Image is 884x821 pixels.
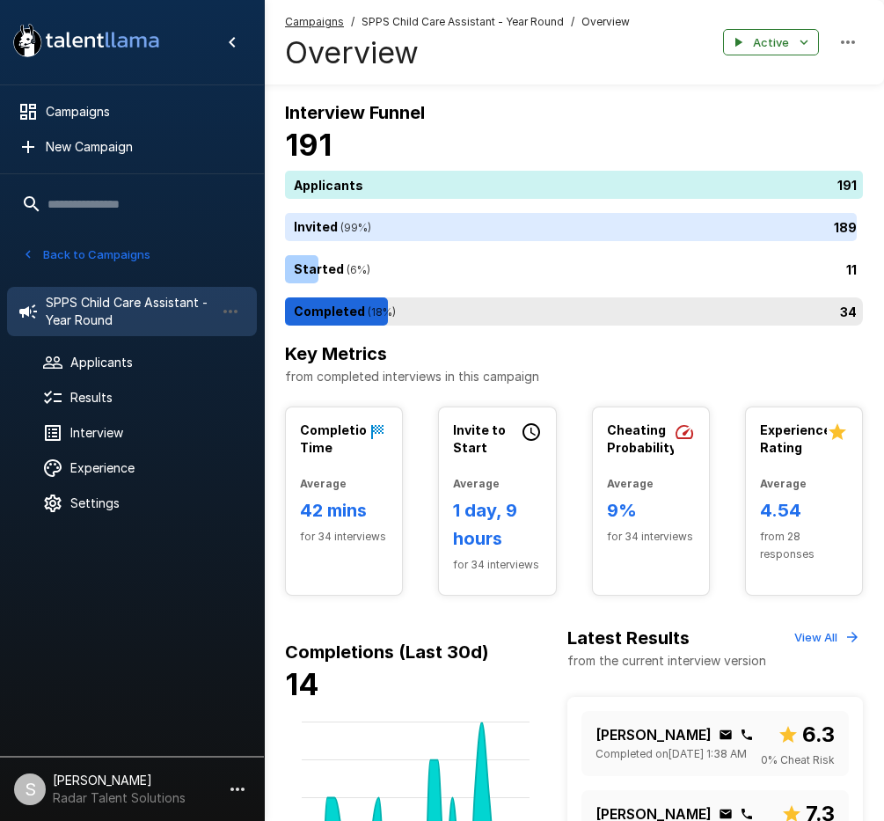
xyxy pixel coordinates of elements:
[300,477,347,490] b: Average
[453,496,541,553] h6: 1 day, 9 hours
[607,477,654,490] b: Average
[607,528,695,546] span: for 34 interviews
[362,13,564,31] span: SPPS Child Care Assistant - Year Round
[761,751,835,769] span: 0 % Cheat Risk
[300,496,388,524] h6: 42 mins
[285,102,425,123] b: Interview Funnel
[719,728,733,742] div: Click to copy
[595,745,747,763] span: Completed on [DATE] 1:38 AM
[840,303,857,321] p: 34
[285,666,319,702] b: 14
[740,807,754,821] div: Click to copy
[285,343,387,364] b: Key Metrics
[719,807,733,821] div: Click to copy
[607,496,695,524] h6: 9%
[837,176,857,194] p: 191
[802,722,835,747] b: 6.3
[453,556,541,574] span: for 34 interviews
[285,127,332,163] b: 191
[760,496,848,524] h6: 4.54
[453,477,500,490] b: Average
[723,29,819,56] button: Active
[846,260,857,279] p: 11
[285,15,344,28] u: Campaigns
[300,528,388,546] span: for 34 interviews
[760,477,807,490] b: Average
[595,724,712,745] p: [PERSON_NAME]
[607,422,676,455] b: Cheating Probability
[571,13,574,31] span: /
[760,528,848,563] span: from 28 responses
[453,422,506,455] b: Invite to Start
[285,641,489,663] b: Completions (Last 30d)
[834,218,857,237] p: 189
[790,624,863,651] button: View All
[567,652,766,670] p: from the current interview version
[351,13,354,31] span: /
[581,13,630,31] span: Overview
[300,422,375,455] b: Completion Time
[760,422,831,455] b: Experience Rating
[285,34,630,71] h4: Overview
[778,718,835,751] span: Overall score out of 10
[567,627,690,649] b: Latest Results
[740,728,754,742] div: Click to copy
[285,368,863,385] p: from completed interviews in this campaign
